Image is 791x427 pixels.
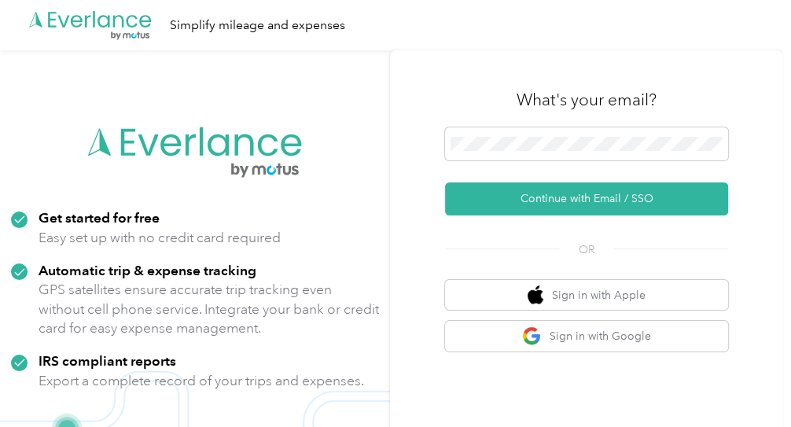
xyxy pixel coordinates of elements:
[39,280,379,338] p: GPS satellites ensure accurate trip tracking even without cell phone service. Integrate your bank...
[39,209,160,226] strong: Get started for free
[528,285,543,305] img: apple logo
[170,16,345,35] div: Simplify mileage and expenses
[39,371,364,391] p: Export a complete record of your trips and expenses.
[39,352,176,369] strong: IRS compliant reports
[522,326,542,346] img: google logo
[445,182,728,215] button: Continue with Email / SSO
[445,321,728,352] button: google logoSign in with Google
[445,280,728,311] button: apple logoSign in with Apple
[39,228,281,248] p: Easy set up with no credit card required
[559,241,614,258] span: OR
[517,89,657,111] h3: What's your email?
[39,262,256,278] strong: Automatic trip & expense tracking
